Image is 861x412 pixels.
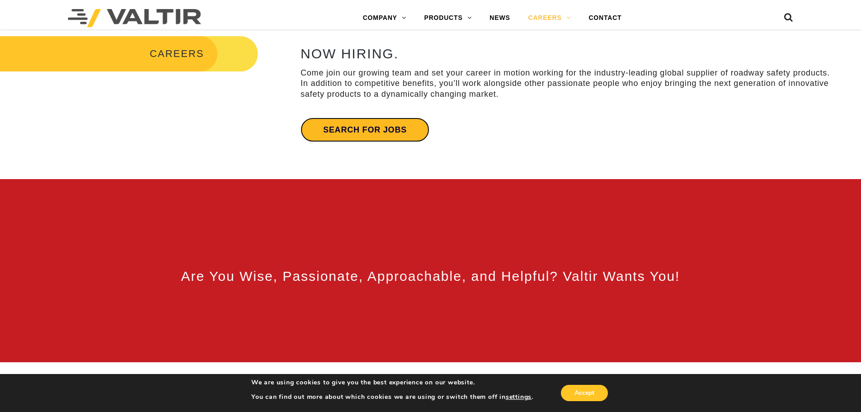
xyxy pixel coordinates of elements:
[301,68,837,99] p: Come join our growing team and set your career in motion working for the industry-leading global ...
[354,9,415,27] a: COMPANY
[480,9,519,27] a: NEWS
[506,393,532,401] button: settings
[68,9,201,27] img: Valtir
[415,9,481,27] a: PRODUCTS
[181,269,680,284] span: Are You Wise, Passionate, Approachable, and Helpful? Valtir Wants You!
[301,46,837,61] h2: NOW HIRING.
[251,379,533,387] p: We are using cookies to give you the best experience on our website.
[579,9,630,27] a: CONTACT
[519,9,580,27] a: CAREERS
[301,118,429,142] a: Search for jobs
[561,385,608,401] button: Accept
[251,393,533,401] p: You can find out more about which cookies we are using or switch them off in .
